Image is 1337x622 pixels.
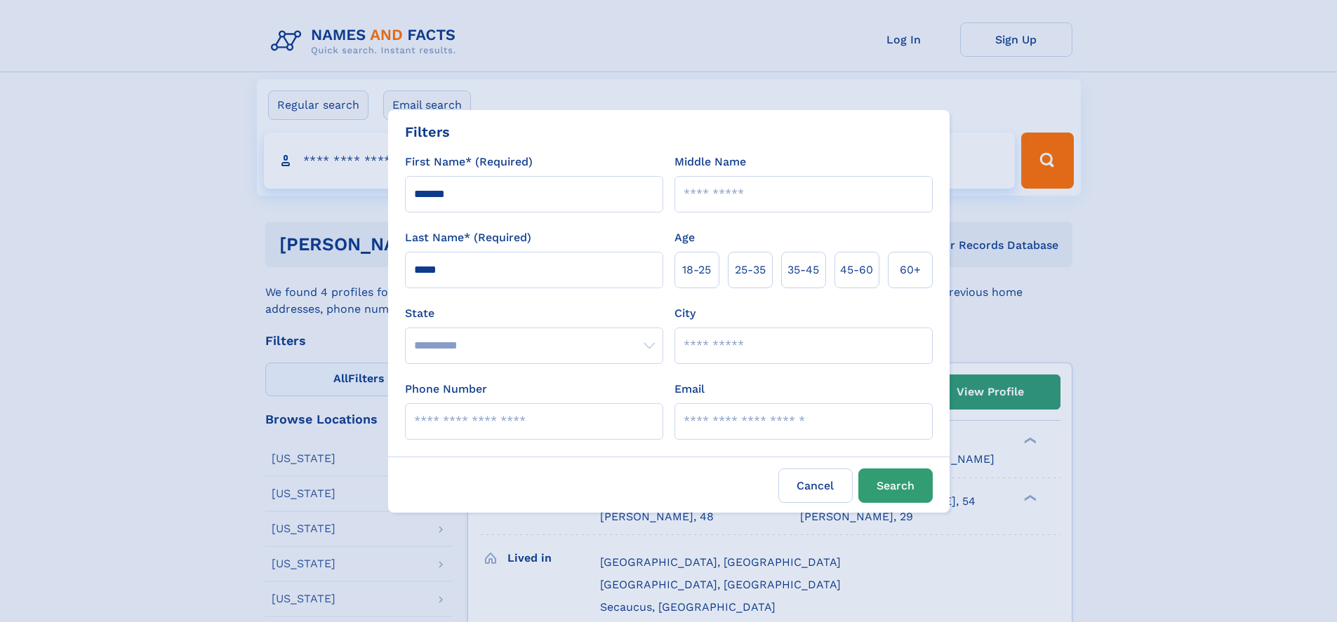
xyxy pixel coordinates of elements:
[787,262,819,278] span: 35‑45
[405,381,487,398] label: Phone Number
[858,468,933,503] button: Search
[900,262,921,278] span: 60+
[674,381,705,398] label: Email
[674,229,695,246] label: Age
[778,468,853,503] label: Cancel
[405,121,450,142] div: Filters
[682,262,711,278] span: 18‑25
[840,262,873,278] span: 45‑60
[405,154,533,170] label: First Name* (Required)
[674,305,696,322] label: City
[735,262,766,278] span: 25‑35
[405,305,663,322] label: State
[674,154,746,170] label: Middle Name
[405,229,531,246] label: Last Name* (Required)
